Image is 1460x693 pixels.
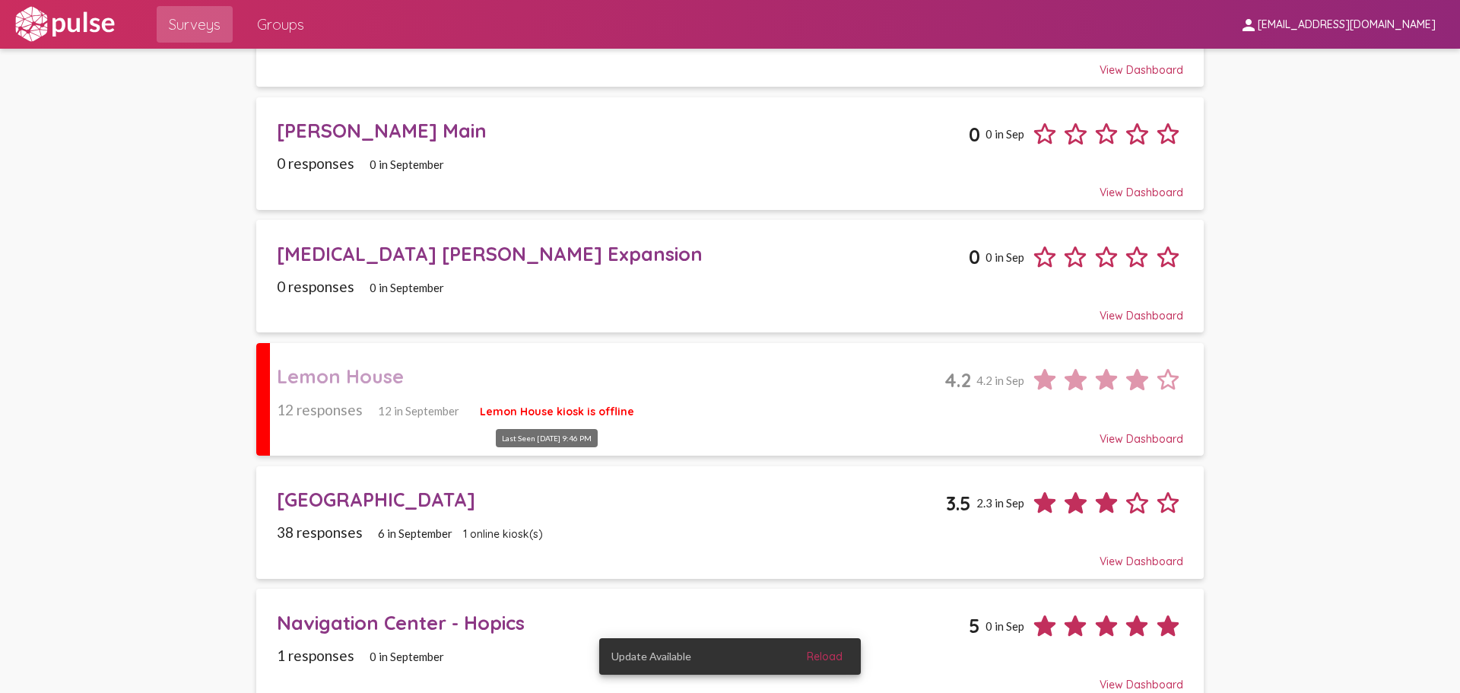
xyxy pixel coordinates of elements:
span: 0 in Sep [985,619,1024,633]
div: View Dashboard [277,172,1183,199]
div: View Dashboard [277,664,1183,691]
span: 0 in Sep [985,127,1024,141]
div: [GEOGRAPHIC_DATA] [277,488,946,511]
mat-icon: person [1239,16,1258,34]
span: 0 in September [370,650,444,663]
span: 0 in September [370,157,444,171]
span: 0 responses [277,154,354,172]
span: 1 responses [277,647,354,664]
span: 0 responses [277,278,354,295]
span: 12 responses [277,401,363,418]
span: Groups [257,11,304,38]
div: [PERSON_NAME] Main [277,119,969,142]
button: [EMAIL_ADDRESS][DOMAIN_NAME] [1227,10,1448,38]
img: white-logo.svg [12,5,117,43]
button: Reload [795,643,855,670]
a: [MEDICAL_DATA] [PERSON_NAME] Expansion00 in Sep0 responses0 in SeptemberView Dashboard [256,220,1204,332]
span: Update Available [611,649,691,664]
span: Lemon House kiosk is offline [480,405,634,418]
div: View Dashboard [277,541,1183,568]
div: View Dashboard [277,295,1183,323]
span: Reload [807,650,843,663]
a: [GEOGRAPHIC_DATA]3.52.3 in Sep38 responses6 in September1 online kiosk(s)View Dashboard [256,466,1204,579]
div: View Dashboard [277,49,1183,77]
span: 38 responses [277,523,363,541]
span: 5 [969,614,980,637]
div: [MEDICAL_DATA] [PERSON_NAME] Expansion [277,242,969,265]
span: 0 in September [370,281,444,294]
span: 3.5 [946,491,971,515]
a: [PERSON_NAME] Main00 in Sep0 responses0 in SeptemberView Dashboard [256,97,1204,210]
span: Surveys [169,11,221,38]
span: 12 in September [378,404,459,418]
span: 6 in September [378,526,452,540]
span: 4.2 in Sep [976,374,1024,387]
span: 1 online kiosk(s) [463,527,543,541]
span: 0 [969,122,980,146]
span: [EMAIL_ADDRESS][DOMAIN_NAME] [1258,18,1436,32]
span: 4.2 [944,368,971,392]
span: 0 [969,245,980,269]
div: Navigation Center - Hopics [277,611,969,634]
a: Lemon House4.24.2 in Sep12 responses12 in SeptemberLemon House kiosk is offlineView Dashboard [256,343,1204,456]
span: 2.3 in Sep [976,496,1024,510]
div: View Dashboard [277,418,1183,446]
a: Groups [245,6,316,43]
div: Lemon House [277,364,944,388]
span: 0 in Sep [985,250,1024,264]
a: Surveys [157,6,233,43]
